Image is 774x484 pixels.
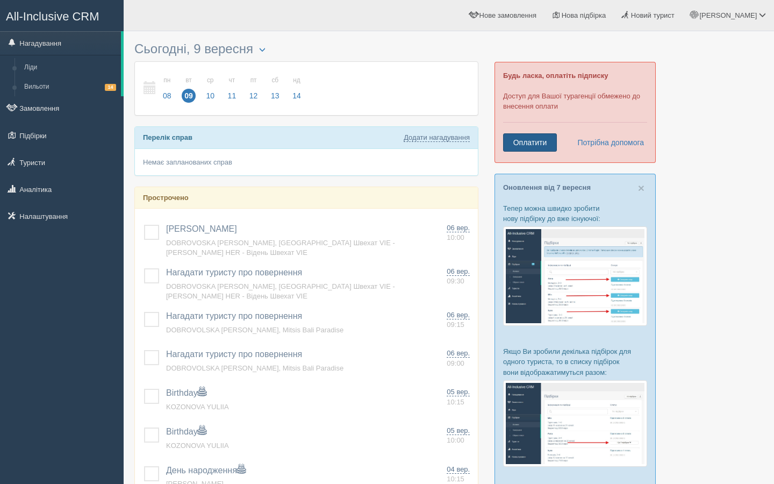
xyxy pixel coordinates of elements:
[286,70,304,107] a: нд 14
[447,387,474,407] a: 05 вер. 10:15
[447,311,470,319] span: 06 вер.
[166,311,302,321] a: Нагадати туристу про повернення
[479,11,536,19] span: Нове замовлення
[638,182,644,194] button: Close
[503,203,647,224] p: Тепер можна швидко зробити нову підбірку до вже існуючої:
[135,149,478,175] div: Немає запланованих справ
[447,426,470,435] span: 05 вер.
[503,133,557,152] a: Оплатити
[166,239,395,257] a: DOBROVOSKA [PERSON_NAME], [GEOGRAPHIC_DATA] Швехат VIE - [PERSON_NAME] HER - Відень Швехат VIE
[447,277,464,285] span: 09:30
[265,70,285,107] a: сб 13
[447,349,470,358] span: 06 вер.
[404,133,470,142] a: Додати нагадування
[160,76,174,85] small: пн
[222,70,242,107] a: чт 11
[503,346,647,377] p: Якщо Ви зробили декілька підбірок для одного туриста, то в списку підбірок вони відображатимуться...
[166,224,237,233] a: [PERSON_NAME]
[203,76,217,85] small: ср
[447,398,464,406] span: 10:15
[182,89,196,103] span: 09
[166,364,343,372] a: DOBROVOLSKA [PERSON_NAME], Mitsis Bali Paradise
[243,70,264,107] a: пт 12
[699,11,757,19] span: [PERSON_NAME]
[166,326,343,334] a: DOBROVOLSKA [PERSON_NAME], Mitsis Bali Paradise
[105,84,116,91] span: 14
[503,72,608,80] b: Будь ласка, оплатіть підписку
[166,350,302,359] a: Нагадати туристу про повернення
[570,133,644,152] a: Потрібна допомога
[182,76,196,85] small: вт
[447,310,474,330] a: 06 вер. 09:15
[166,268,302,277] a: Нагадати туристу про повернення
[638,182,644,194] span: ×
[19,58,121,77] a: Ліди
[178,70,199,107] a: вт 09
[447,321,464,329] span: 09:15
[225,76,239,85] small: чт
[447,224,470,232] span: 06 вер.
[143,133,192,141] b: Перелік справ
[447,233,464,241] span: 10:00
[166,442,229,450] a: KOZONOVA YULIIA
[166,427,206,436] a: Birthday
[203,89,217,103] span: 10
[290,89,304,103] span: 14
[166,282,395,301] a: DOBROVOSKA [PERSON_NAME], [GEOGRAPHIC_DATA] Швехат VIE - [PERSON_NAME] HER - Відень Швехат VIE
[494,62,656,163] div: Доступ для Вашої турагенції обмежено до внесення оплати
[1,1,123,30] a: All-Inclusive CRM
[447,475,464,483] span: 10:15
[447,267,470,276] span: 06 вер.
[631,11,675,19] span: Новий турист
[290,76,304,85] small: нд
[166,403,229,411] a: KOZONOVA YULIIA
[447,426,474,446] a: 05 вер. 10:00
[166,388,206,397] a: Birthday
[447,223,474,243] a: 06 вер. 10:00
[134,42,478,56] h3: Сьогодні, 9 вересня
[225,89,239,103] span: 11
[503,226,647,326] img: %D0%BF%D1%96%D0%B4%D0%B1%D1%96%D1%80%D0%BA%D0%B0-%D1%82%D1%83%D1%80%D0%B8%D1%81%D1%82%D1%83-%D1%8...
[503,183,591,191] a: Оновлення від 7 вересня
[200,70,220,107] a: ср 10
[447,388,470,396] span: 05 вер.
[6,10,99,23] span: All-Inclusive CRM
[503,380,647,467] img: %D0%BF%D1%96%D0%B4%D0%B1%D1%96%D1%80%D0%BA%D0%B8-%D0%B3%D1%80%D1%83%D0%BF%D0%B0-%D1%81%D1%80%D0%B...
[447,359,464,367] span: 09:00
[447,465,470,474] span: 04 вер.
[247,89,261,103] span: 12
[268,89,282,103] span: 13
[447,348,474,368] a: 06 вер. 09:00
[166,466,246,475] a: День народження
[268,76,282,85] small: сб
[19,77,121,97] a: Вильоти14
[247,76,261,85] small: пт
[143,194,189,202] b: Прострочено
[160,89,174,103] span: 08
[447,436,464,444] span: 10:00
[447,267,474,287] a: 06 вер. 09:30
[562,11,606,19] span: Нова підбірка
[157,70,177,107] a: пн 08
